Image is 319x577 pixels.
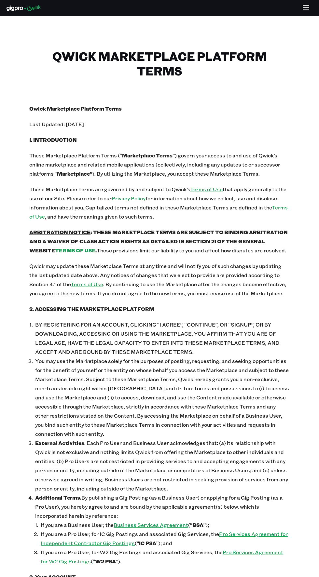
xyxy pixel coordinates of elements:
[35,356,290,438] p: You may use the Marketplace solely for the purposes of posting, requesting, and seeking opportuni...
[95,247,97,254] b: .
[29,228,290,255] p: These provisions limit our liability to you and affect how disputes are resolved.
[35,439,84,446] b: External Activities
[29,136,77,143] b: 1. INTRODUCTION
[29,105,122,112] b: Qwick Marketplace Platform Terms
[29,262,290,298] p: Qwick may update these Marketplace Terms at any time and will notify you of such changes by updat...
[190,186,223,193] a: Terms of Use
[29,229,90,235] u: ARBITRATION NOTICE
[29,305,154,312] b: 2. ACCESSING THE MARKETPLACE PLATFORM
[41,548,290,566] p: If you are a Pro User, for W2 Gig Postings and associated Gig Services, the (“ ”).
[122,152,173,159] b: Marketplace Terms
[29,120,290,129] p: Last Updated: [DATE]
[41,530,290,548] p: If you are a Pro User, for IC Gig Postings and associated Gig Services, the (“ ”); and
[29,49,290,78] h1: Qwick Marketplace Platform Terms
[71,281,103,288] a: Terms of Use
[35,494,81,501] b: Additional Terms.
[112,195,146,202] a: Privacy Policy
[29,229,288,254] b: : THESE MARKETPLACE TERMS ARE SUBJECT TO BINDING ARBITRATION AND A WAIVER OF CLASS ACTION RIGHTS ...
[35,493,290,520] p: By publishing a Gig Posting (as a Business User) or applying for a Gig Posting (as a Pro User), y...
[29,185,290,221] p: These Marketplace Terms are governed by and subject to Qwick’s that apply generally to the use of...
[114,521,188,528] a: Business Services Agreement
[35,438,290,493] p: . Each Pro User and Business User acknowledges that: (a) its relationship with Qwick is not exclu...
[35,320,290,356] p: BY REGISTERING FOR AN ACCOUNT, CLICKING “I AGREE”, “CONTINUE”, OR “SIGNUP”, OR BY DOWNLOADING, AC...
[95,558,116,565] b: W2 PSA
[192,521,203,528] b: BSA
[55,247,95,254] a: TERMS OF USE
[57,170,92,177] b: Marketplace”
[139,540,156,546] b: IC PSA
[41,520,290,530] p: If you are a Business User, the (“ ”);
[29,151,290,178] p: These Marketplace Platform Terms (“ ”) govern your access to and use of Qwick’s online marketplac...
